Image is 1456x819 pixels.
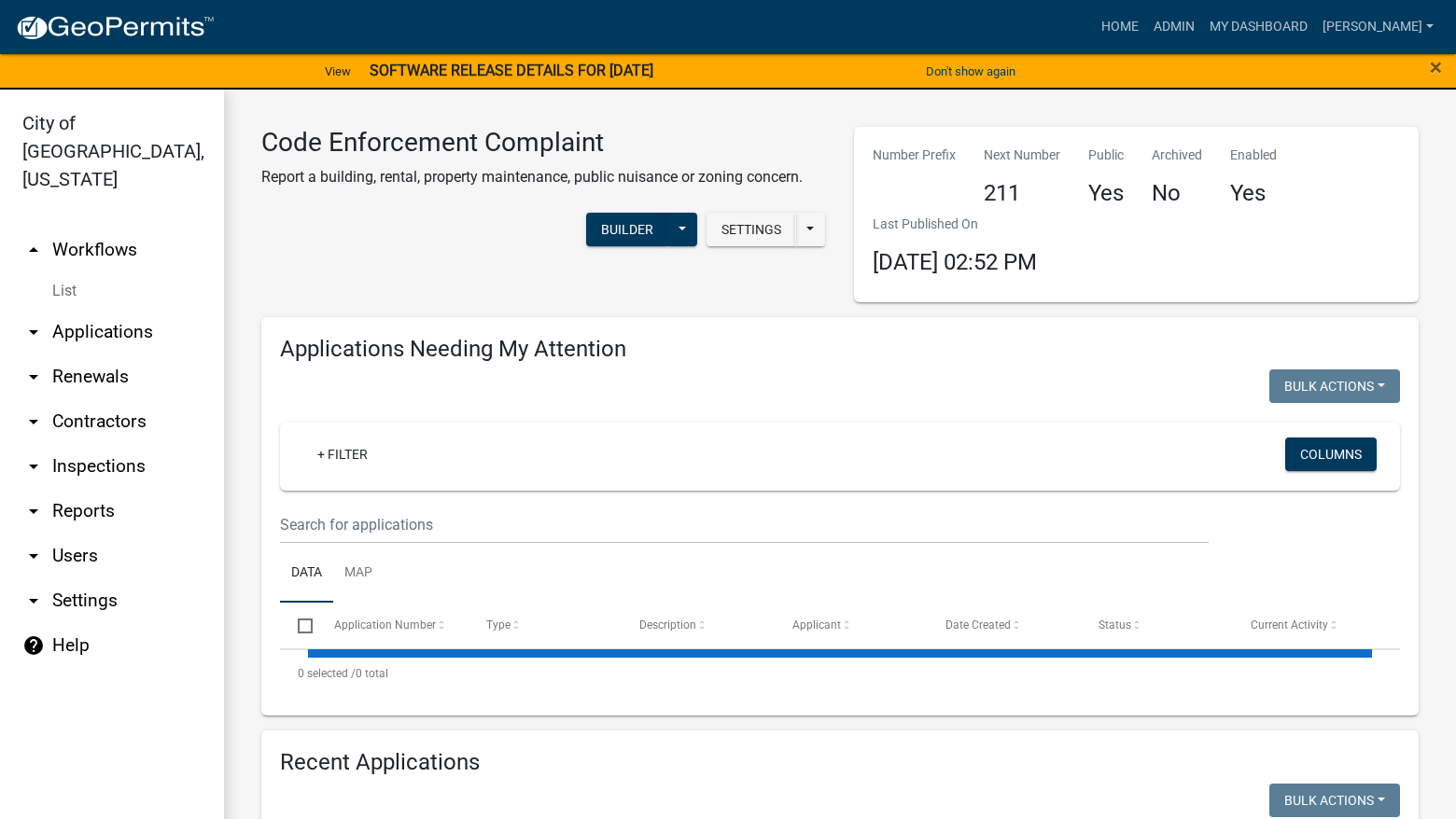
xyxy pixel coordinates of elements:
[1152,146,1202,165] p: Archived
[22,239,45,261] i: arrow_drop_up
[775,603,928,647] datatable-header-cell: Applicant
[1430,54,1442,80] span: ×
[22,455,45,478] i: arrow_drop_down
[315,603,469,647] datatable-header-cell: Application Number
[280,749,1400,776] h4: Recent Applications
[1230,146,1277,165] p: Enabled
[873,146,956,165] p: Number Prefix
[984,146,1060,165] p: Next Number
[280,506,1209,544] input: Search for applications
[1269,369,1400,403] button: Bulk Actions
[280,603,315,647] datatable-header-cell: Select
[22,366,45,388] i: arrow_drop_down
[1099,618,1131,632] span: Status
[370,62,653,79] strong: SOFTWARE RELEASE DETAILS FOR [DATE]
[1230,180,1277,207] h4: Yes
[334,618,436,632] span: Application Number
[1202,9,1315,45] a: My Dashboard
[333,544,384,604] a: Map
[984,180,1060,207] h4: 211
[22,590,45,612] i: arrow_drop_down
[280,544,333,604] a: Data
[1094,9,1146,45] a: Home
[317,56,358,87] a: View
[1080,603,1233,647] datatable-header-cell: Status
[261,166,803,188] p: Report a building, rental, property maintenance, public nuisance or zoning concern.
[873,215,1037,234] p: Last Published On
[1251,618,1328,632] span: Current Activity
[1088,180,1124,207] h4: Yes
[486,618,511,632] span: Type
[298,667,356,680] span: 0 selected /
[22,410,45,433] i: arrow_drop_down
[280,650,1400,697] div: 0 total
[1146,9,1202,45] a: Admin
[1088,146,1124,165] p: Public
[280,336,1400,363] h4: Applications Needing My Attention
[302,437,383,471] a: + Filter
[707,213,796,246] button: Settings
[639,618,696,632] span: Description
[792,618,841,632] span: Applicant
[1233,603,1386,647] datatable-header-cell: Current Activity
[261,127,803,159] h3: Code Enforcement Complaint
[469,603,622,647] datatable-header-cell: Type
[1315,9,1441,45] a: [PERSON_NAME]
[1430,56,1442,78] button: Close
[873,249,1037,275] span: [DATE] 02:52 PM
[918,56,1023,87] button: Don't show again
[586,213,668,246] button: Builder
[22,545,45,567] i: arrow_drop_down
[1152,180,1202,207] h4: No
[22,500,45,522] i: arrow_drop_down
[22,634,45,657] i: help
[928,603,1081,647] datatable-header-cell: Date Created
[1285,437,1377,471] button: Columns
[22,321,45,343] i: arrow_drop_down
[622,603,775,647] datatable-header-cell: Description
[1269,784,1400,817] button: Bulk Actions
[945,618,1011,632] span: Date Created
